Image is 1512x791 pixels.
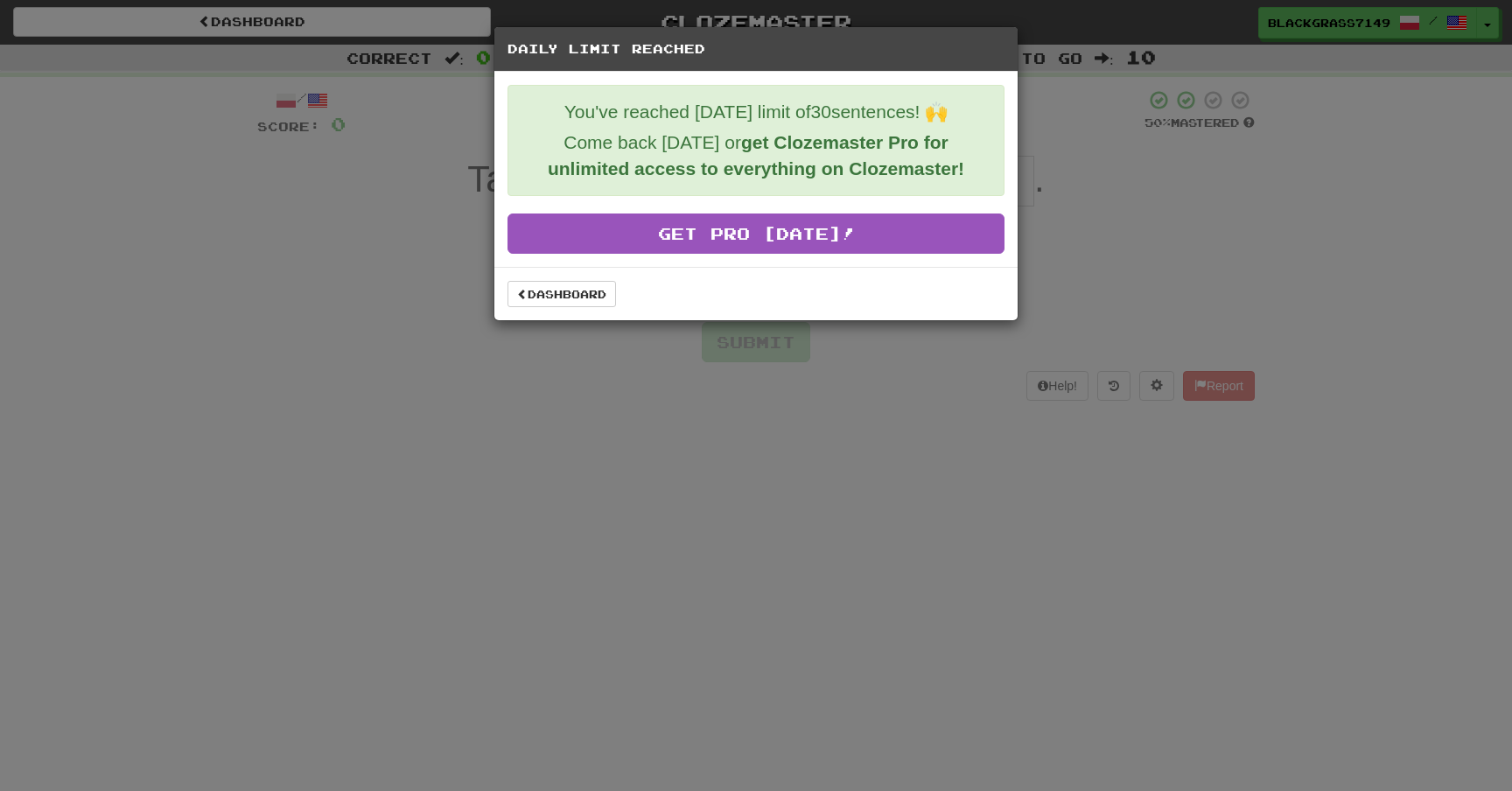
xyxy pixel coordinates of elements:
p: Come back [DATE] or [521,129,990,182]
a: Dashboard [507,281,616,307]
strong: get Clozemaster Pro for unlimited access to everything on Clozemaster! [548,132,964,178]
h5: Daily Limit Reached [507,40,1004,58]
p: You've reached [DATE] limit of 30 sentences! 🙌 [521,99,990,125]
a: Get Pro [DATE]! [507,213,1004,254]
